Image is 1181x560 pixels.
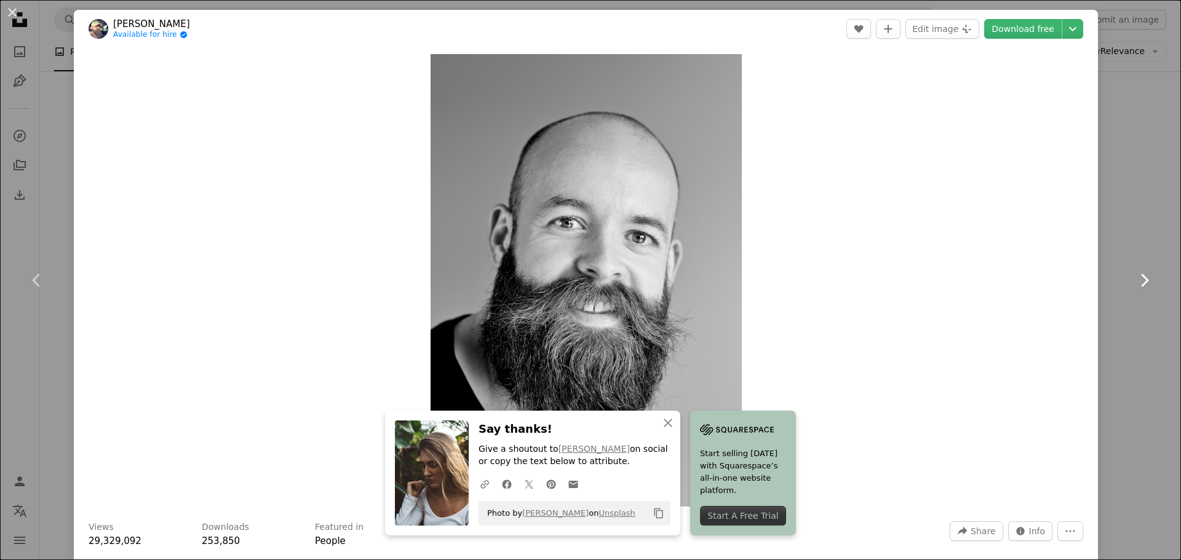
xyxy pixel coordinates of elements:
span: 29,329,092 [89,535,141,546]
a: [PERSON_NAME] [113,18,190,30]
div: Start A Free Trial [700,506,786,526]
a: Share on Facebook [496,471,518,496]
button: Edit image [905,19,979,39]
span: Info [1029,522,1046,540]
a: Available for hire [113,30,190,40]
button: Copy to clipboard [648,503,669,524]
button: Stats about this image [1008,521,1053,541]
span: Start selling [DATE] with Squarespace’s all-in-one website platform. [700,448,786,497]
a: [PERSON_NAME] [559,444,630,454]
h3: Say thanks! [479,420,670,438]
a: Start selling [DATE] with Squarespace’s all-in-one website platform.Start A Free Trial [690,411,796,535]
a: Share over email [562,471,584,496]
p: Give a shoutout to on social or copy the text below to attribute. [479,443,670,468]
img: Go to Craig McKay's profile [89,19,108,39]
a: People [315,535,346,546]
span: Share [971,522,995,540]
h3: Featured in [315,521,364,534]
button: Share this image [950,521,1003,541]
h3: Downloads [202,521,249,534]
button: Choose download size [1062,19,1083,39]
a: Download free [984,19,1062,39]
img: file-1705255347840-230a6ab5bca9image [700,420,774,439]
a: Unsplash [598,508,635,518]
a: Share on Pinterest [540,471,562,496]
img: grayscale photography of man wearing crew-neck shirt [431,54,742,507]
span: 253,850 [202,535,240,546]
button: Add to Collection [876,19,901,39]
button: Like [846,19,871,39]
a: Next [1107,221,1181,339]
button: Zoom in on this image [431,54,742,507]
h3: Views [89,521,114,534]
span: Photo by on [481,503,635,523]
a: Share on Twitter [518,471,540,496]
a: [PERSON_NAME] [522,508,589,518]
button: More Actions [1057,521,1083,541]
